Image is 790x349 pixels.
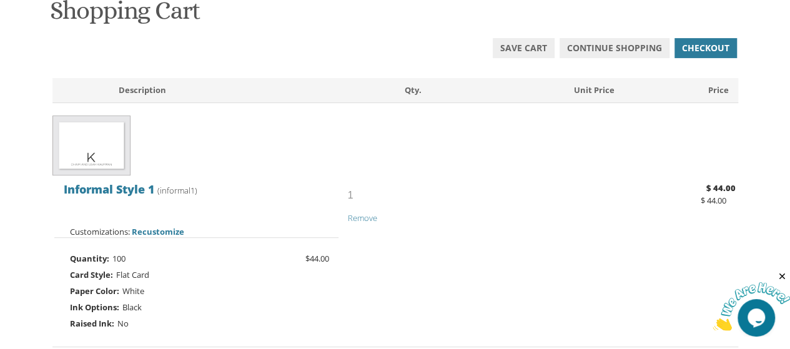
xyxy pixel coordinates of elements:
a: Recustomize [132,226,184,237]
div: Price [624,84,738,96]
div: Description [109,84,395,96]
span: Flat Card [116,269,149,280]
span: Paper Color: [70,283,119,299]
span: $44.00 [305,250,329,267]
span: Black [122,302,142,313]
div: Qty. [395,84,510,96]
span: 100 [112,253,126,264]
a: Save Cart [493,38,555,58]
span: Continue Shopping [567,42,662,54]
span: Card Style: [70,267,113,283]
strong: Customizations: [70,226,130,237]
a: Informal Style 1 [64,184,155,196]
div: Unit Price [510,84,624,96]
span: Informal Style 1 [64,182,155,197]
img: Show product details for Informal Style 1 [52,116,131,175]
span: $ 44.00 [701,195,726,206]
iframe: chat widget [713,271,790,330]
span: Ink Options: [70,299,119,315]
span: Save Cart [500,42,547,54]
a: Continue Shopping [560,38,669,58]
a: Remove [348,212,377,224]
span: Raised Ink: [70,315,114,332]
span: No [117,318,129,329]
span: Quantity: [70,250,109,267]
span: $ 44.00 [706,182,736,194]
span: Checkout [682,42,729,54]
span: (informal1) [157,185,197,196]
span: White [122,285,144,297]
a: Checkout [674,38,737,58]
